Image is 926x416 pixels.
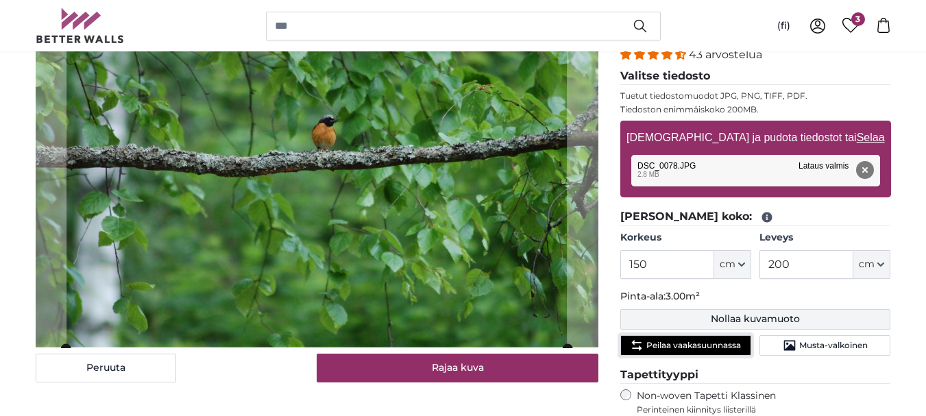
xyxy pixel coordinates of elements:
[620,367,891,384] legend: Tapettityyppi
[853,250,890,279] button: cm
[714,250,751,279] button: cm
[799,340,868,351] span: Musta-valkoinen
[620,48,689,61] span: 4.40 stars
[620,104,891,115] p: Tiedoston enimmäiskoko 200MB.
[766,14,801,38] button: (fi)
[859,258,875,271] span: cm
[620,290,891,304] p: Pinta-ala:
[851,12,865,26] span: 3
[856,132,884,143] u: Selaa
[36,354,176,382] button: Peruuta
[720,258,735,271] span: cm
[637,389,891,415] label: Non-woven Tapetti Klassinen
[646,340,741,351] span: Peilaa vaakasuunnassa
[620,335,751,356] button: Peilaa vaakasuunnassa
[620,90,891,101] p: Tuetut tiedostomuodot JPG, PNG, TIFF, PDF.
[620,68,891,85] legend: Valitse tiedosto
[620,309,891,330] button: Nollaa kuvamuoto
[759,231,890,245] label: Leveys
[620,231,751,245] label: Korkeus
[621,124,890,151] label: [DEMOGRAPHIC_DATA] ja pudota tiedostot tai
[666,290,700,302] span: 3.00m²
[637,404,891,415] span: Perinteinen kiinnitys liisterillä
[759,335,890,356] button: Musta-valkoinen
[36,8,125,43] img: Betterwalls
[620,208,891,225] legend: [PERSON_NAME] koko:
[317,354,598,382] button: Rajaa kuva
[689,48,762,61] span: 43 arvostelua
